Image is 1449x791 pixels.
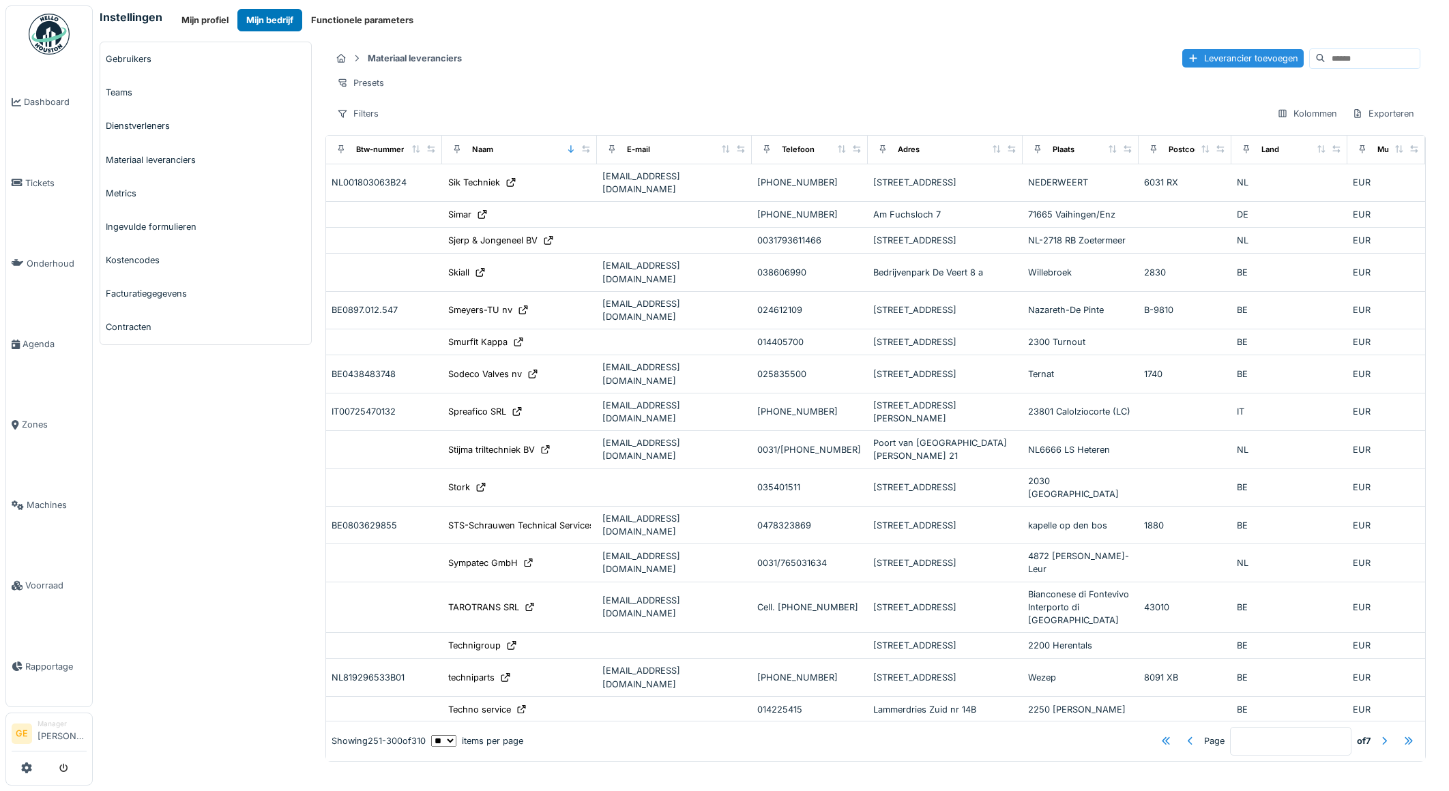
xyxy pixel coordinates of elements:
[448,556,518,569] div: Sympatec GmbH
[332,734,426,747] div: Showing 251 - 300 of 310
[22,418,87,431] span: Zones
[1353,671,1420,684] div: EUR
[332,176,437,189] div: NL001803063B24
[873,399,1017,425] div: [STREET_ADDRESS][PERSON_NAME]
[1028,475,1133,501] div: 2030 [GEOGRAPHIC_DATA]
[1353,208,1420,221] div: EUR
[873,556,1017,569] div: [STREET_ADDRESS]
[1144,368,1226,380] div: 1740
[38,719,87,748] li: [PERSON_NAME]
[1182,49,1304,68] div: Leverancier toevoegen
[100,177,311,210] a: Metrics
[448,519,594,532] div: STS-Schrauwen Technical Services
[602,436,746,462] div: [EMAIL_ADDRESS][DOMAIN_NAME]
[782,144,815,155] div: Telefoon
[332,519,437,532] div: BE0803629855
[757,443,862,456] div: 0031/[PHONE_NUMBER]
[100,277,311,310] a: Facturatiegegevens
[100,42,311,76] a: Gebruikers
[602,259,746,285] div: [EMAIL_ADDRESS][DOMAIN_NAME]
[1261,144,1279,155] div: Land
[1237,208,1342,221] div: DE
[602,550,746,576] div: [EMAIL_ADDRESS][DOMAIN_NAME]
[25,660,87,673] span: Rapportage
[6,223,92,303] a: Onderhoud
[1144,266,1226,279] div: 2830
[332,303,437,316] div: BE0897.012.547
[6,303,92,384] a: Agenda
[331,104,385,123] div: Filters
[1028,266,1133,279] div: Willebroek
[448,443,535,456] div: Stijma triltechniek BV
[100,143,311,177] a: Materiaal leveranciers
[38,719,87,729] div: Manager
[332,671,437,684] div: NL819296533B01
[448,176,500,189] div: Sik Techniek
[602,399,746,425] div: [EMAIL_ADDRESS][DOMAIN_NAME]
[602,664,746,690] div: [EMAIL_ADDRESS][DOMAIN_NAME]
[757,368,862,380] div: 025835500
[1353,234,1420,247] div: EUR
[100,310,311,344] a: Contracten
[1353,368,1420,380] div: EUR
[757,208,862,221] div: [PHONE_NUMBER]
[1028,639,1133,652] div: 2200 Herentals
[6,62,92,143] a: Dashboard
[1271,104,1343,123] div: Kolommen
[356,144,404,155] div: Btw-nummer
[6,385,92,465] a: Zones
[24,95,87,108] span: Dashboard
[27,257,87,270] span: Onderhoud
[627,144,650,155] div: E-mail
[1028,405,1133,418] div: 23801 Calolziocorte (LC)
[873,176,1017,189] div: [STREET_ADDRESS]
[100,243,311,277] a: Kostencodes
[602,512,746,538] div: [EMAIL_ADDRESS][DOMAIN_NAME]
[602,297,746,323] div: [EMAIL_ADDRESS][DOMAIN_NAME]
[1237,234,1342,247] div: NL
[173,9,237,31] button: Mijn profiel
[1028,671,1133,684] div: Wezep
[1237,266,1342,279] div: BE
[331,73,390,93] div: Presets
[6,465,92,546] a: Machines
[1028,703,1133,716] div: 2250 [PERSON_NAME]
[1237,303,1342,316] div: BE
[1237,639,1342,652] div: BE
[602,170,746,196] div: [EMAIL_ADDRESS][DOMAIN_NAME]
[25,177,87,190] span: Tickets
[100,76,311,109] a: Teams
[873,601,1017,614] div: [STREET_ADDRESS]
[757,266,862,279] div: 038606990
[100,210,311,243] a: Ingevulde formulieren
[757,703,862,716] div: 014225415
[1353,266,1420,279] div: EUR
[1028,519,1133,532] div: kapelle op den bos
[448,234,538,247] div: Sjerp & Jongeneel BV
[1144,519,1226,532] div: 1880
[448,266,469,279] div: Skiall
[448,639,501,652] div: Technigroup
[873,335,1017,348] div: [STREET_ADDRESS]
[1353,639,1420,652] div: EUR
[1144,303,1226,316] div: B-9810
[1144,601,1226,614] div: 43010
[873,234,1017,247] div: [STREET_ADDRESS]
[1353,443,1420,456] div: EUR
[12,719,87,751] a: GE Manager[PERSON_NAME]
[23,338,87,350] span: Agenda
[757,481,862,494] div: 035401511
[1353,405,1420,418] div: EUR
[1353,601,1420,614] div: EUR
[873,208,1017,221] div: Am Fuchsloch 7
[873,671,1017,684] div: [STREET_ADDRESS]
[757,671,862,684] div: [PHONE_NUMBER]
[757,556,862,569] div: 0031/765031634
[602,594,746,620] div: [EMAIL_ADDRESS][DOMAIN_NAME]
[1237,519,1342,532] div: BE
[1028,588,1133,627] div: Bianconese di Fontevivo Interporto di [GEOGRAPHIC_DATA]
[25,579,87,592] span: Voorraad
[1028,368,1133,380] div: Ternat
[1353,335,1420,348] div: EUR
